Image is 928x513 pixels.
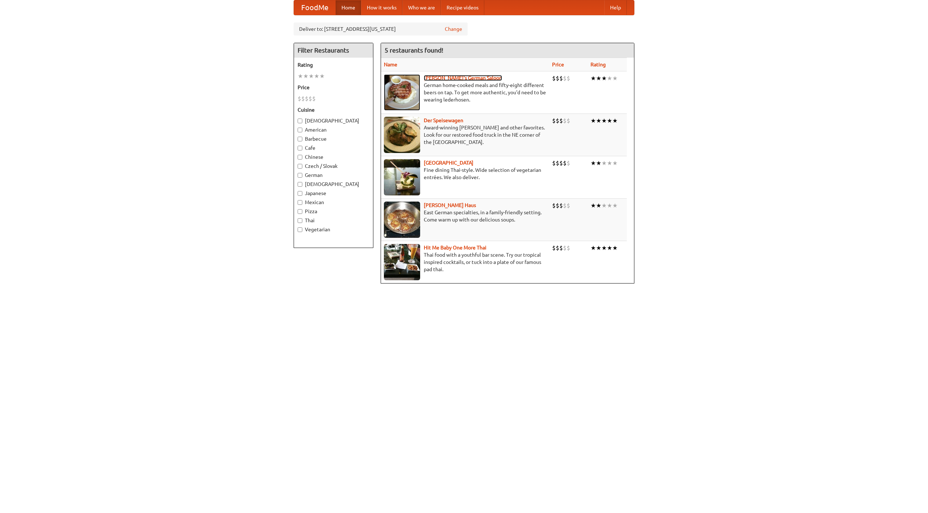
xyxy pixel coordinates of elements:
label: American [298,126,369,133]
li: $ [552,74,556,82]
input: American [298,128,302,132]
li: $ [308,95,312,103]
li: $ [556,202,559,210]
li: ★ [591,74,596,82]
li: ★ [591,159,596,167]
a: FoodMe [294,0,336,15]
img: babythai.jpg [384,244,420,280]
label: [DEMOGRAPHIC_DATA] [298,117,369,124]
input: Czech / Slovak [298,164,302,169]
label: Thai [298,217,369,224]
p: Fine dining Thai-style. Wide selection of vegetarian entrées. We also deliver. [384,166,546,181]
input: German [298,173,302,178]
h5: Price [298,84,369,91]
li: $ [567,202,570,210]
li: ★ [612,117,618,125]
img: speisewagen.jpg [384,117,420,153]
li: ★ [607,202,612,210]
label: Cafe [298,144,369,152]
h5: Rating [298,61,369,69]
li: ★ [612,244,618,252]
li: ★ [612,159,618,167]
a: Recipe videos [441,0,484,15]
li: $ [556,159,559,167]
a: How it works [361,0,402,15]
li: $ [305,95,308,103]
li: ★ [596,159,601,167]
p: Award-winning [PERSON_NAME] and other favorites. Look for our restored food truck in the NE corne... [384,124,546,146]
li: $ [552,202,556,210]
li: $ [567,159,570,167]
li: ★ [319,72,325,80]
label: Barbecue [298,135,369,142]
li: ★ [601,117,607,125]
label: Mexican [298,199,369,206]
a: Change [445,25,462,33]
li: $ [556,244,559,252]
li: ★ [601,244,607,252]
li: ★ [591,117,596,125]
li: ★ [612,74,618,82]
li: $ [559,244,563,252]
li: ★ [596,74,601,82]
input: Chinese [298,155,302,160]
a: [PERSON_NAME]'s German Saloon [424,75,502,81]
li: $ [556,74,559,82]
h5: Cuisine [298,106,369,113]
ng-pluralize: 5 restaurants found! [385,47,443,54]
label: Czech / Slovak [298,162,369,170]
a: Der Speisewagen [424,117,463,123]
li: ★ [591,244,596,252]
li: $ [301,95,305,103]
input: Mexican [298,200,302,205]
a: Rating [591,62,606,67]
a: Price [552,62,564,67]
li: $ [559,117,563,125]
label: Japanese [298,190,369,197]
a: Who we are [402,0,441,15]
img: kohlhaus.jpg [384,202,420,238]
label: [DEMOGRAPHIC_DATA] [298,181,369,188]
a: Hit Me Baby One More Thai [424,245,486,251]
a: [PERSON_NAME] Haus [424,202,476,208]
h4: Filter Restaurants [294,43,373,58]
label: Pizza [298,208,369,215]
li: ★ [303,72,308,80]
li: $ [567,74,570,82]
li: ★ [596,244,601,252]
li: $ [563,244,567,252]
p: German home-cooked meals and fifty-eight different beers on tap. To get more authentic, you'd nee... [384,82,546,103]
li: ★ [601,202,607,210]
label: German [298,171,369,179]
li: $ [563,159,567,167]
li: ★ [308,72,314,80]
li: ★ [591,202,596,210]
li: $ [567,244,570,252]
a: Home [336,0,361,15]
a: [GEOGRAPHIC_DATA] [424,160,473,166]
li: $ [559,159,563,167]
li: ★ [314,72,319,80]
li: $ [552,117,556,125]
li: ★ [607,244,612,252]
li: $ [556,117,559,125]
li: ★ [601,74,607,82]
p: Thai food with a youthful bar scene. Try our tropical inspired cocktails, or tuck into a plate of... [384,251,546,273]
li: ★ [607,117,612,125]
li: $ [567,117,570,125]
input: Japanese [298,191,302,196]
li: $ [298,95,301,103]
li: ★ [298,72,303,80]
li: ★ [607,159,612,167]
img: satay.jpg [384,159,420,195]
a: Help [604,0,627,15]
li: ★ [596,202,601,210]
li: $ [559,74,563,82]
label: Chinese [298,153,369,161]
input: [DEMOGRAPHIC_DATA] [298,119,302,123]
li: ★ [612,202,618,210]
